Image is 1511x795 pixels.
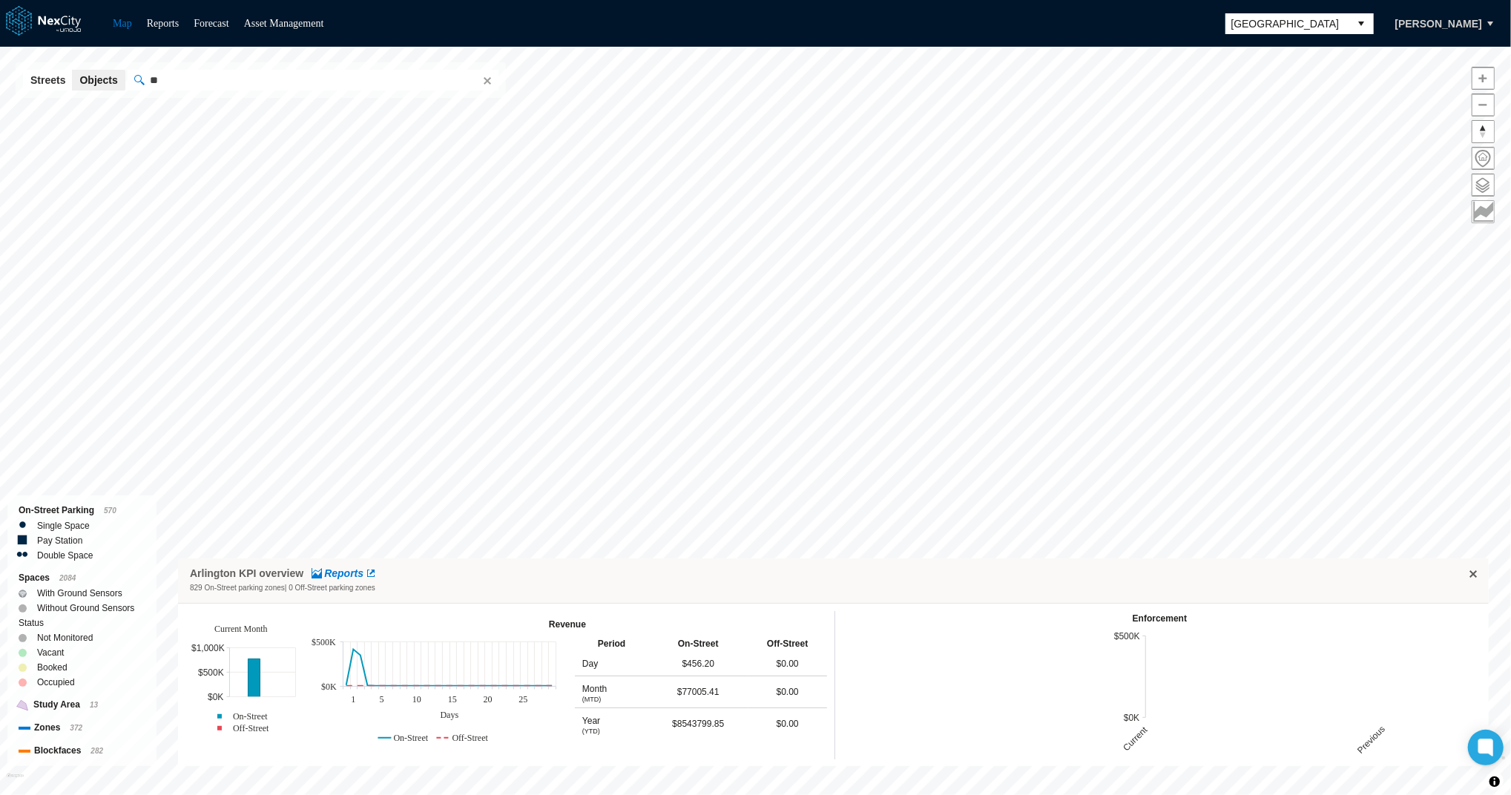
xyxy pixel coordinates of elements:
[308,617,827,632] div: Revenue
[478,73,493,88] button: Clear
[1486,773,1504,791] button: Toggle attribution
[37,601,134,616] label: Without Ground Sensors
[37,660,68,675] label: Booked
[448,694,457,705] text: 15
[190,566,303,581] h4: Arlington KPI overview
[412,694,421,705] text: 10
[1472,120,1495,143] button: Reset bearing to north
[194,18,228,29] a: Forecast
[1472,67,1494,89] span: Zoom in
[311,566,377,581] a: Reports
[70,724,82,732] span: 372
[582,696,641,702] div: ( MTD )
[191,643,225,653] text: $1,000K
[19,720,145,736] div: Zones
[59,574,76,582] span: 2084
[648,636,748,652] th: On-Street
[19,503,145,518] div: On-Street Parking
[37,533,82,548] label: Pay Station
[79,73,117,88] span: Objects
[1231,16,1344,31] span: [GEOGRAPHIC_DATA]
[19,570,145,586] div: Spaces
[1380,11,1498,36] button: [PERSON_NAME]
[90,701,98,709] span: 13
[19,697,145,713] div: Study Area
[312,637,336,647] text: $500K
[1472,174,1495,197] button: Layers management
[1472,93,1495,116] button: Zoom out
[452,733,489,743] text: Off-Street
[113,18,132,29] a: Map
[1124,713,1139,723] text: $0K
[324,566,363,581] span: Reports
[37,518,90,533] label: Single Space
[198,667,224,678] text: $500K
[1114,631,1140,641] text: $500K
[648,707,748,739] th: $ 8543799.85
[835,611,1484,626] div: Enforcement
[519,694,527,705] text: 25
[1472,67,1495,90] button: Zoom in
[1472,94,1494,116] span: Zoom out
[582,682,641,696] div: Month
[748,707,827,739] th: $ 0.00
[233,711,268,722] text: On-Street
[37,645,64,660] label: Vacant
[214,624,268,634] text: Current Month
[190,581,377,596] div: |
[380,694,384,705] text: 5
[351,694,355,705] text: 1
[582,656,641,671] div: Day
[1121,725,1150,753] text: Current
[233,723,269,733] text: Off-Street
[321,682,337,692] text: $0K
[190,584,285,592] span: 829 On-Street parking zones
[1350,13,1374,34] button: select
[19,743,145,759] div: Blockfaces
[208,692,223,702] text: $0K
[104,507,116,515] span: 570
[37,586,122,601] label: With Ground Sensors
[748,636,827,652] th: Off-Street
[648,652,748,676] th: $ 456.20
[648,676,748,708] th: $ 77005.41
[30,73,65,88] span: Streets
[748,652,827,676] th: $ 0.00
[1472,121,1494,142] span: Reset bearing to north
[7,773,24,791] a: Mapbox homepage
[1355,724,1387,756] text: Previous
[23,70,73,90] button: Streets
[1472,200,1495,223] button: Key metrics
[484,694,493,705] text: 20
[90,747,103,755] span: 282
[147,18,180,29] a: Reports
[1490,773,1499,790] span: Toggle attribution
[289,584,375,592] span: 0 Off-Street parking zones
[72,70,125,90] button: Objects
[1472,147,1495,170] button: Home
[441,710,459,720] text: Days
[748,676,827,708] th: $ 0.00
[582,713,641,728] div: Year
[37,548,93,563] label: Double Space
[575,636,648,652] th: Period
[582,728,641,734] div: ( YTD )
[394,733,429,743] text: On-Street
[37,630,93,645] label: Not Monitored
[1395,16,1482,31] span: [PERSON_NAME]
[19,616,145,630] div: Status
[37,675,75,690] label: Occupied
[244,18,324,29] a: Asset Management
